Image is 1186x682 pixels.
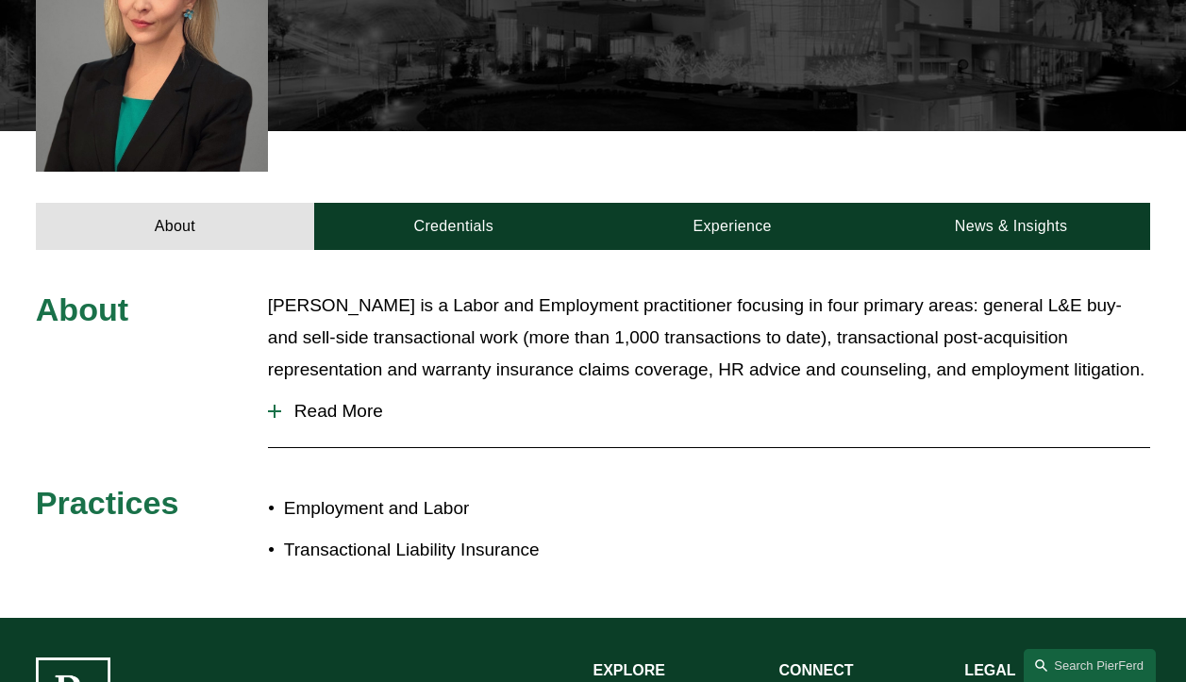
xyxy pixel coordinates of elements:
[314,203,593,251] a: Credentials
[593,662,665,678] strong: EXPLORE
[778,662,853,678] strong: CONNECT
[36,485,179,521] span: Practices
[281,401,1150,422] span: Read More
[593,203,871,251] a: Experience
[36,291,128,327] span: About
[268,290,1150,387] p: [PERSON_NAME] is a Labor and Employment practitioner focusing in four primary areas: general L&E ...
[268,387,1150,436] button: Read More
[1024,649,1156,682] a: Search this site
[872,203,1150,251] a: News & Insights
[284,492,593,524] p: Employment and Labor
[284,534,593,566] p: Transactional Liability Insurance
[36,203,314,251] a: About
[964,662,1015,678] strong: LEGAL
